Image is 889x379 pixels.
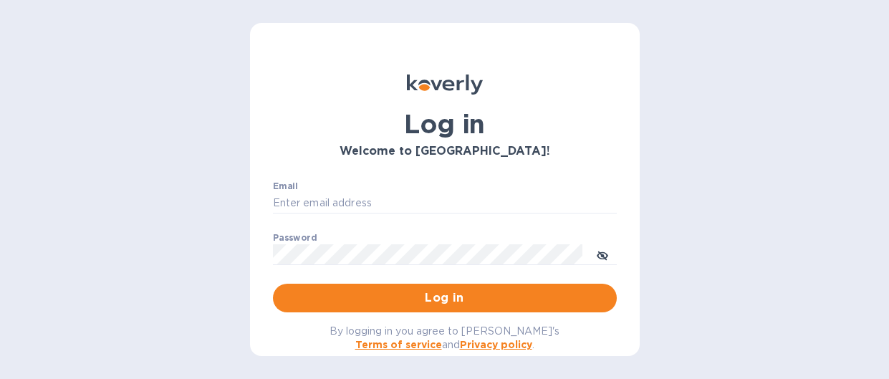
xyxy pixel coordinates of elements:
[330,325,559,350] span: By logging in you agree to [PERSON_NAME]'s and .
[355,339,442,350] a: Terms of service
[273,182,298,191] label: Email
[273,284,617,312] button: Log in
[284,289,605,307] span: Log in
[588,240,617,269] button: toggle password visibility
[407,75,483,95] img: Koverly
[273,193,617,214] input: Enter email address
[273,145,617,158] h3: Welcome to [GEOGRAPHIC_DATA]!
[273,234,317,242] label: Password
[273,109,617,139] h1: Log in
[460,339,532,350] a: Privacy policy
